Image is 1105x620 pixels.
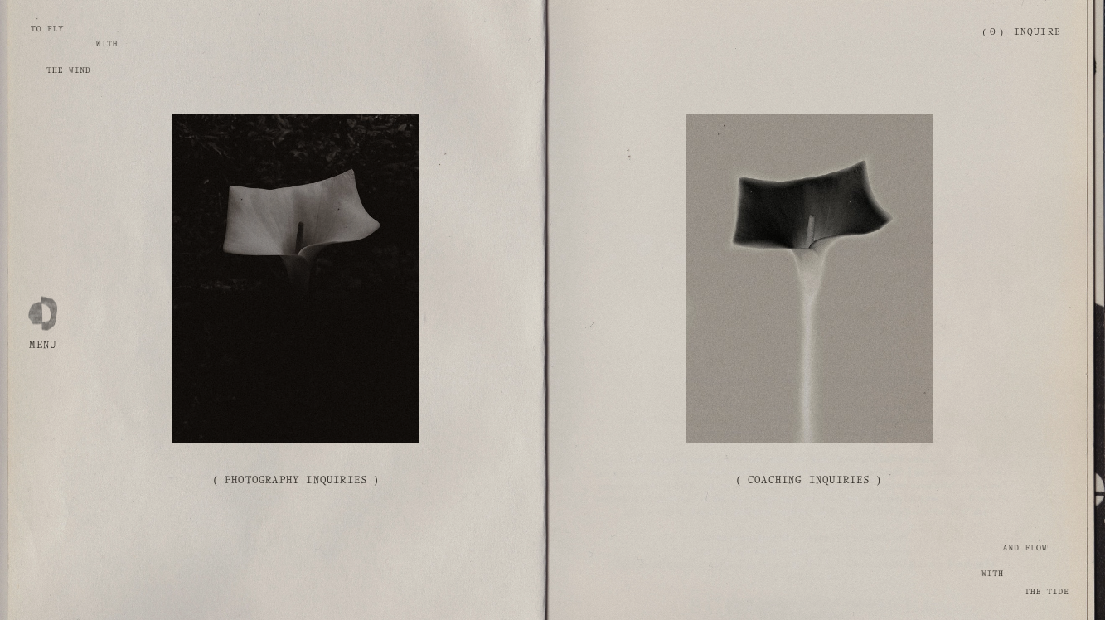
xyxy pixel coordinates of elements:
span: ( [983,28,986,36]
a: 0 items in cart [983,27,1003,39]
a: ( Coaching Inquiries ) [686,454,933,507]
a: ( Photography Inquiries ) [172,454,419,507]
span: 0 [990,28,996,36]
a: Inquire [1014,19,1061,48]
span: ) [1000,28,1003,36]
